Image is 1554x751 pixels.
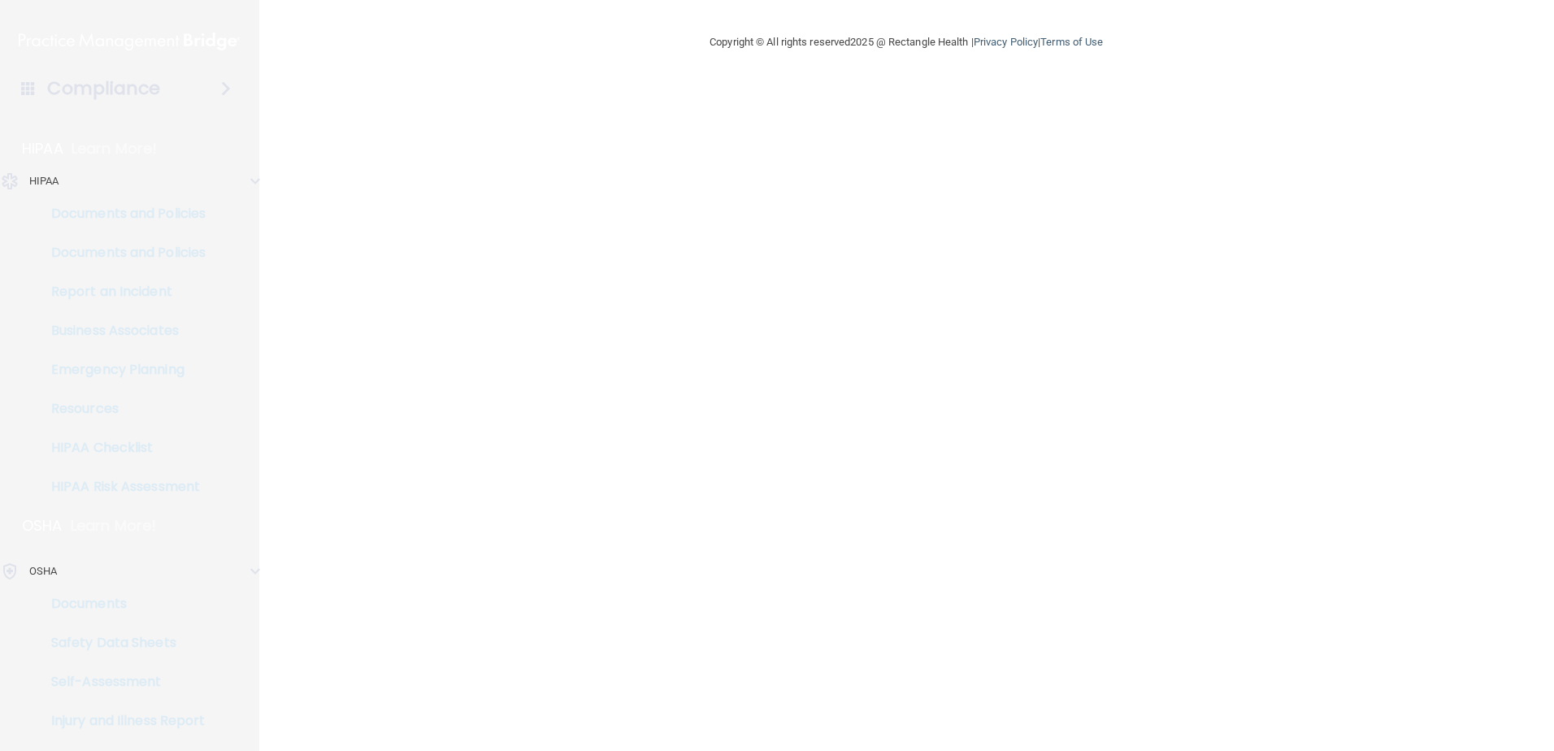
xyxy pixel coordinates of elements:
p: HIPAA Risk Assessment [11,479,232,495]
p: Documents and Policies [11,206,232,222]
p: Documents and Policies [11,245,232,261]
p: Documents [11,596,232,612]
p: OSHA [29,562,57,581]
div: Copyright © All rights reserved 2025 @ Rectangle Health | | [610,16,1203,68]
p: Resources [11,401,232,417]
p: Emergency Planning [11,362,232,378]
img: PMB logo [19,25,240,58]
p: Self-Assessment [11,674,232,690]
p: Learn More! [72,139,158,158]
p: OSHA [22,516,63,536]
p: HIPAA [29,171,59,191]
p: Business Associates [11,323,232,339]
a: Terms of Use [1040,36,1103,48]
a: Privacy Policy [974,36,1038,48]
h4: Compliance [47,77,160,100]
p: Safety Data Sheets [11,635,232,651]
p: Learn More! [71,516,157,536]
p: Injury and Illness Report [11,713,232,729]
p: Report an Incident [11,284,232,300]
p: HIPAA [22,139,63,158]
p: HIPAA Checklist [11,440,232,456]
